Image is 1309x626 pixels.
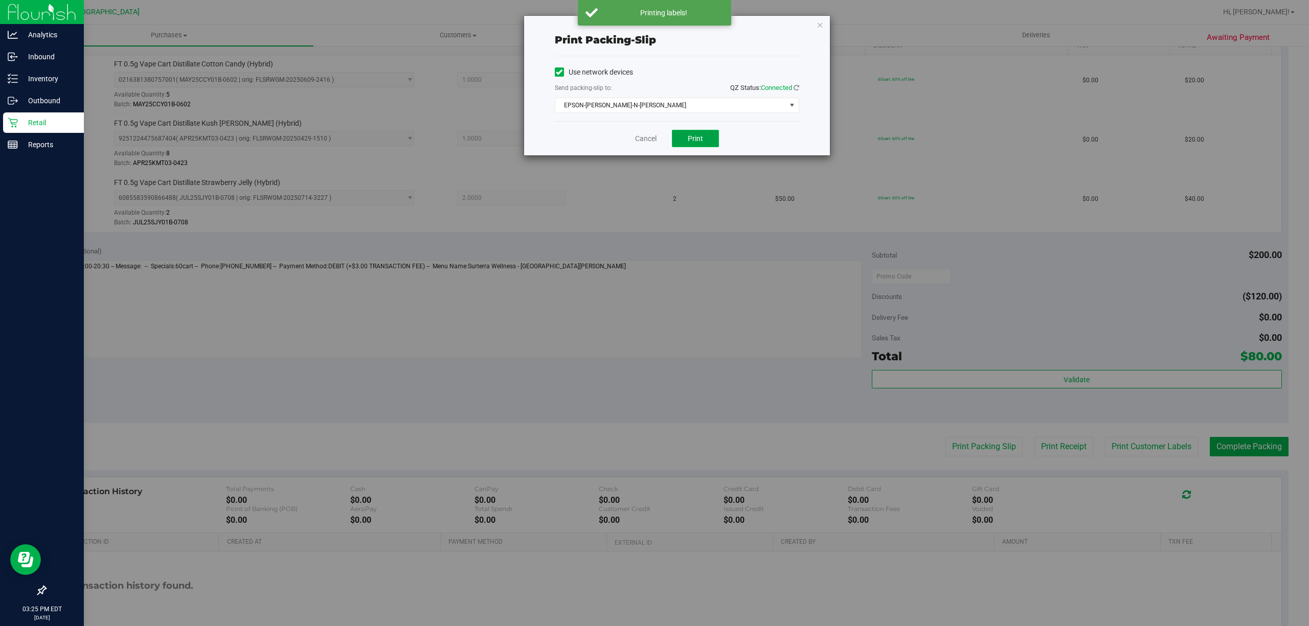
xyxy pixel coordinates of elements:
a: Cancel [635,133,657,144]
span: Print packing-slip [555,34,656,46]
inline-svg: Retail [8,118,18,128]
inline-svg: Reports [8,140,18,150]
label: Send packing-slip to: [555,83,612,92]
inline-svg: Inbound [8,52,18,62]
button: Print [672,130,719,147]
div: Printing labels! [603,8,724,18]
p: Inbound [18,51,79,63]
inline-svg: Outbound [8,96,18,106]
label: Use network devices [555,67,633,78]
p: [DATE] [5,614,79,621]
p: Inventory [18,73,79,85]
inline-svg: Analytics [8,30,18,40]
iframe: Resource center [10,544,41,575]
inline-svg: Inventory [8,74,18,84]
span: Connected [761,84,792,91]
span: Print [688,134,703,143]
p: 03:25 PM EDT [5,605,79,614]
span: EPSON-[PERSON_NAME]-N-[PERSON_NAME] [555,98,786,112]
span: QZ Status: [730,84,799,91]
p: Reports [18,138,79,151]
p: Outbound [18,95,79,107]
p: Retail [18,117,79,129]
p: Analytics [18,29,79,41]
span: select [785,98,798,112]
